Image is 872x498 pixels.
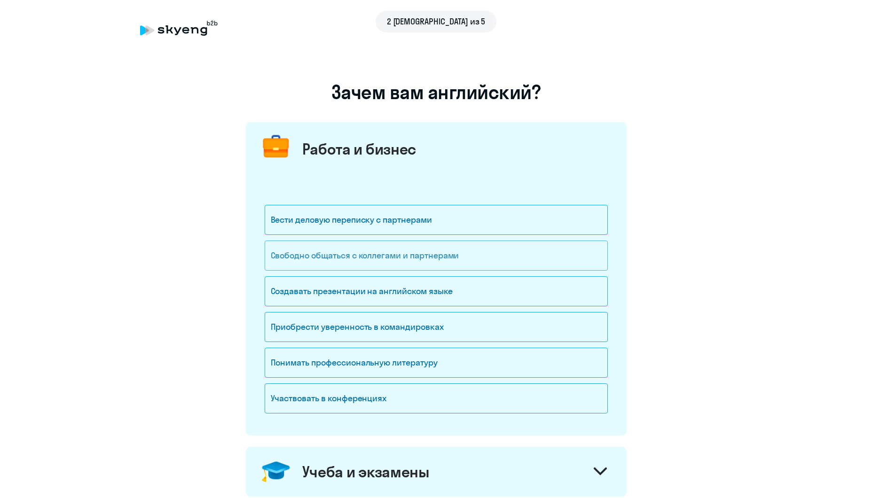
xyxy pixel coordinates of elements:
[259,130,293,164] img: briefcase.png
[259,454,293,489] img: confederate-hat.png
[265,383,608,413] div: Участвовать в конференциях
[387,16,486,28] span: 2 [DEMOGRAPHIC_DATA] из 5
[302,140,416,158] div: Работа и бизнес
[265,205,608,235] div: Вести деловую переписку с партнерами
[265,276,608,306] div: Создавать презентации на английском языке
[265,312,608,342] div: Приобрести уверенность в командировках
[265,241,608,271] div: Свободно общаться с коллегами и партнерами
[246,81,627,103] h1: Зачем вам английский?
[265,348,608,378] div: Понимать профессиональную литературу
[302,462,430,481] div: Учеба и экзамены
